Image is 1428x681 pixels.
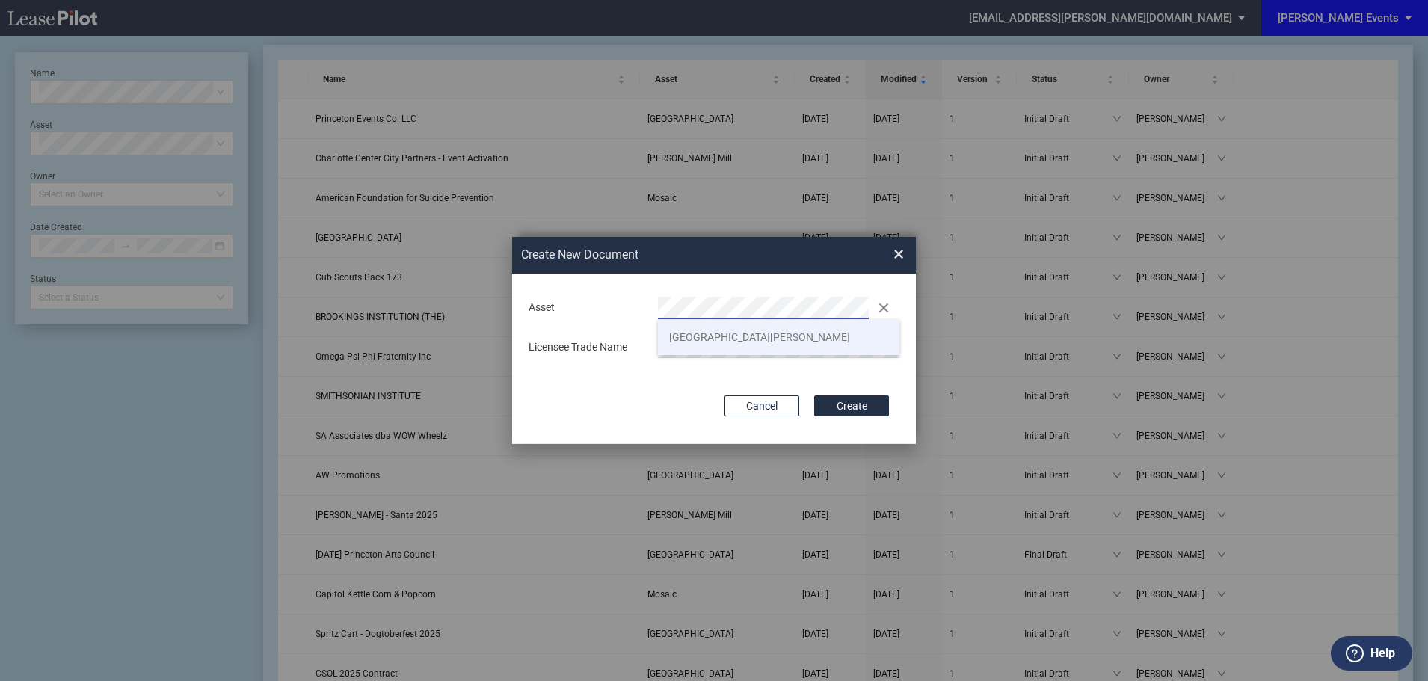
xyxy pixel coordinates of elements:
[521,247,840,263] h2: Create New Document
[814,395,889,416] button: Create
[512,237,916,444] md-dialog: Create New ...
[520,301,649,315] div: Asset
[520,340,649,355] div: Licensee Trade Name
[724,395,799,416] button: Cancel
[893,243,904,267] span: ×
[1370,644,1395,663] label: Help
[658,319,899,355] li: [GEOGRAPHIC_DATA][PERSON_NAME]
[669,331,850,343] span: [GEOGRAPHIC_DATA][PERSON_NAME]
